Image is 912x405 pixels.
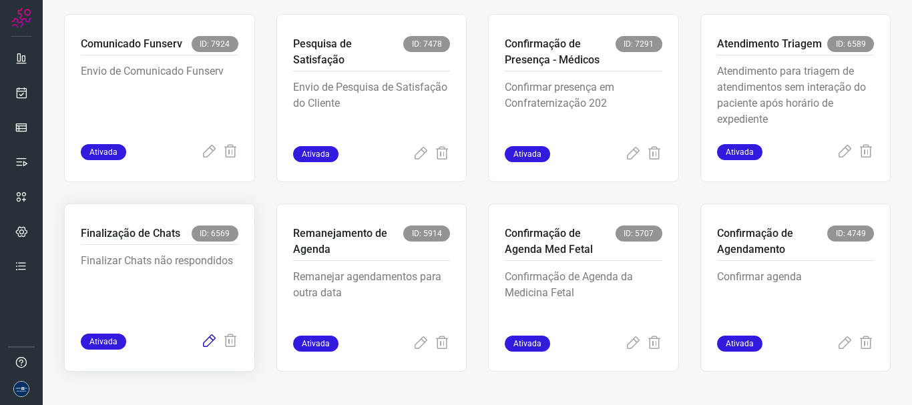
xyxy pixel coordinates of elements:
[505,79,662,146] p: Confirmar presença em Confraternização 202
[192,36,238,52] span: ID: 7924
[293,146,338,162] span: Ativada
[81,334,126,350] span: Ativada
[13,381,29,397] img: d06bdf07e729e349525d8f0de7f5f473.png
[717,269,875,336] p: Confirmar agenda
[505,269,662,336] p: Confirmação de Agenda da Medicina Fetal
[717,36,822,52] p: Atendimento Triagem
[717,336,762,352] span: Ativada
[827,36,874,52] span: ID: 6589
[505,226,616,258] p: Confirmação de Agenda Med Fetal
[827,226,874,242] span: ID: 4749
[293,36,404,68] p: Pesquisa de Satisfação
[717,63,875,130] p: Atendimento para triagem de atendimentos sem interação do paciente após horário de expediente
[81,63,238,130] p: Envio de Comunicado Funserv
[717,144,762,160] span: Ativada
[717,226,828,258] p: Confirmação de Agendamento
[616,226,662,242] span: ID: 5707
[192,226,238,242] span: ID: 6569
[293,269,451,336] p: Remanejar agendamentos para outra data
[505,146,550,162] span: Ativada
[293,79,451,146] p: Envio de Pesquisa de Satisfação do Cliente
[403,36,450,52] span: ID: 7478
[505,336,550,352] span: Ativada
[403,226,450,242] span: ID: 5914
[293,226,404,258] p: Remanejamento de Agenda
[11,8,31,28] img: Logo
[616,36,662,52] span: ID: 7291
[81,226,180,242] p: Finalização de Chats
[81,253,238,320] p: Finalizar Chats não respondidos
[293,336,338,352] span: Ativada
[505,36,616,68] p: Confirmação de Presença - Médicos
[81,36,182,52] p: Comunicado Funserv
[81,144,126,160] span: Ativada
